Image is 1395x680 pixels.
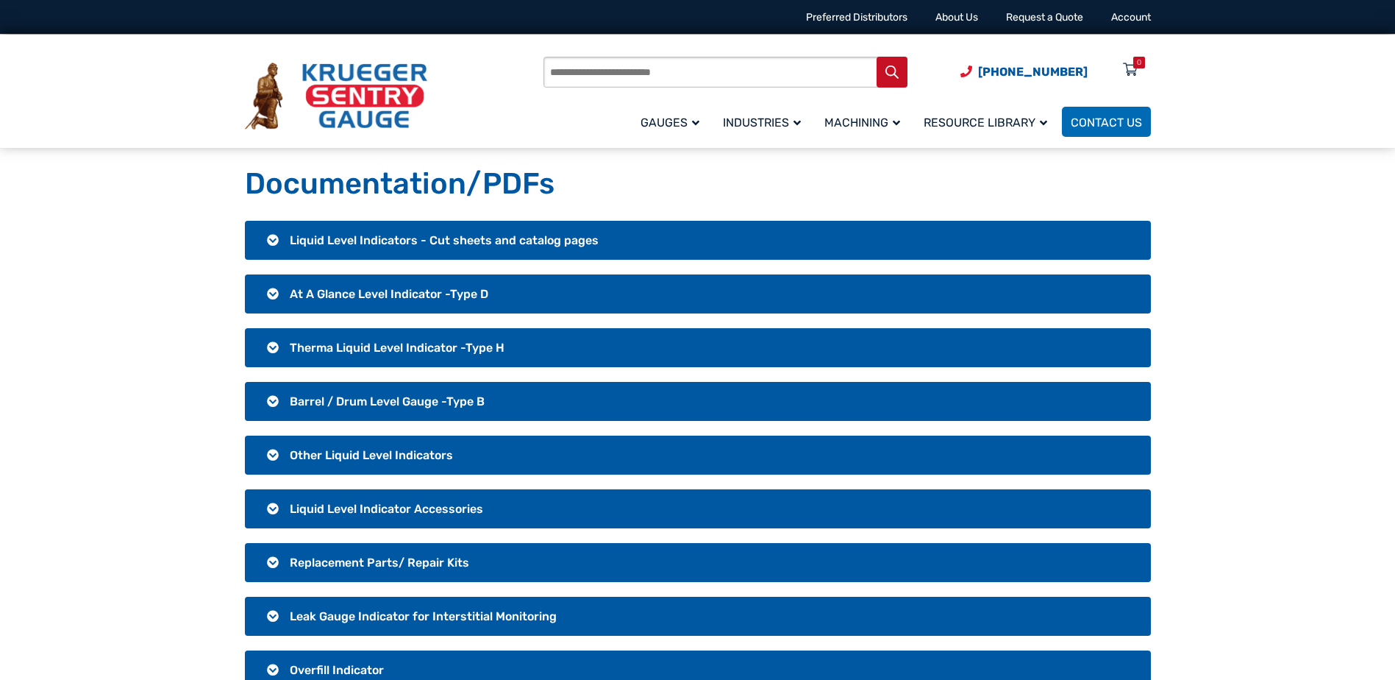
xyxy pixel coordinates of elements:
[290,341,504,355] span: Therma Liquid Level Indicator -Type H
[290,287,488,301] span: At A Glance Level Indicator -Type D
[714,105,816,139] a: Industries
[1062,107,1151,137] a: Contact Us
[632,105,714,139] a: Gauges
[978,65,1088,79] span: [PHONE_NUMBER]
[960,63,1088,81] a: Phone Number (920) 434-8860
[935,11,978,24] a: About Us
[1137,57,1141,68] div: 0
[723,116,801,130] span: Industries
[290,663,384,677] span: Overfill Indicator
[924,116,1047,130] span: Resource Library
[824,116,900,130] span: Machining
[245,63,427,130] img: Krueger Sentry Gauge
[816,105,915,139] a: Machining
[1071,116,1142,130] span: Contact Us
[915,105,1062,139] a: Resource Library
[290,556,469,570] span: Replacement Parts/ Repair Kits
[290,394,485,408] span: Barrel / Drum Level Gauge -Type B
[1006,11,1083,24] a: Request a Quote
[290,448,453,462] span: Other Liquid Level Indicators
[245,166,1151,202] h1: Documentation/PDFs
[290,233,599,247] span: Liquid Level Indicators - Cut sheets and catalog pages
[290,502,483,516] span: Liquid Level Indicator Accessories
[806,11,907,24] a: Preferred Distributors
[290,609,557,623] span: Leak Gauge Indicator for Interstitial Monitoring
[641,116,699,130] span: Gauges
[1111,11,1151,24] a: Account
